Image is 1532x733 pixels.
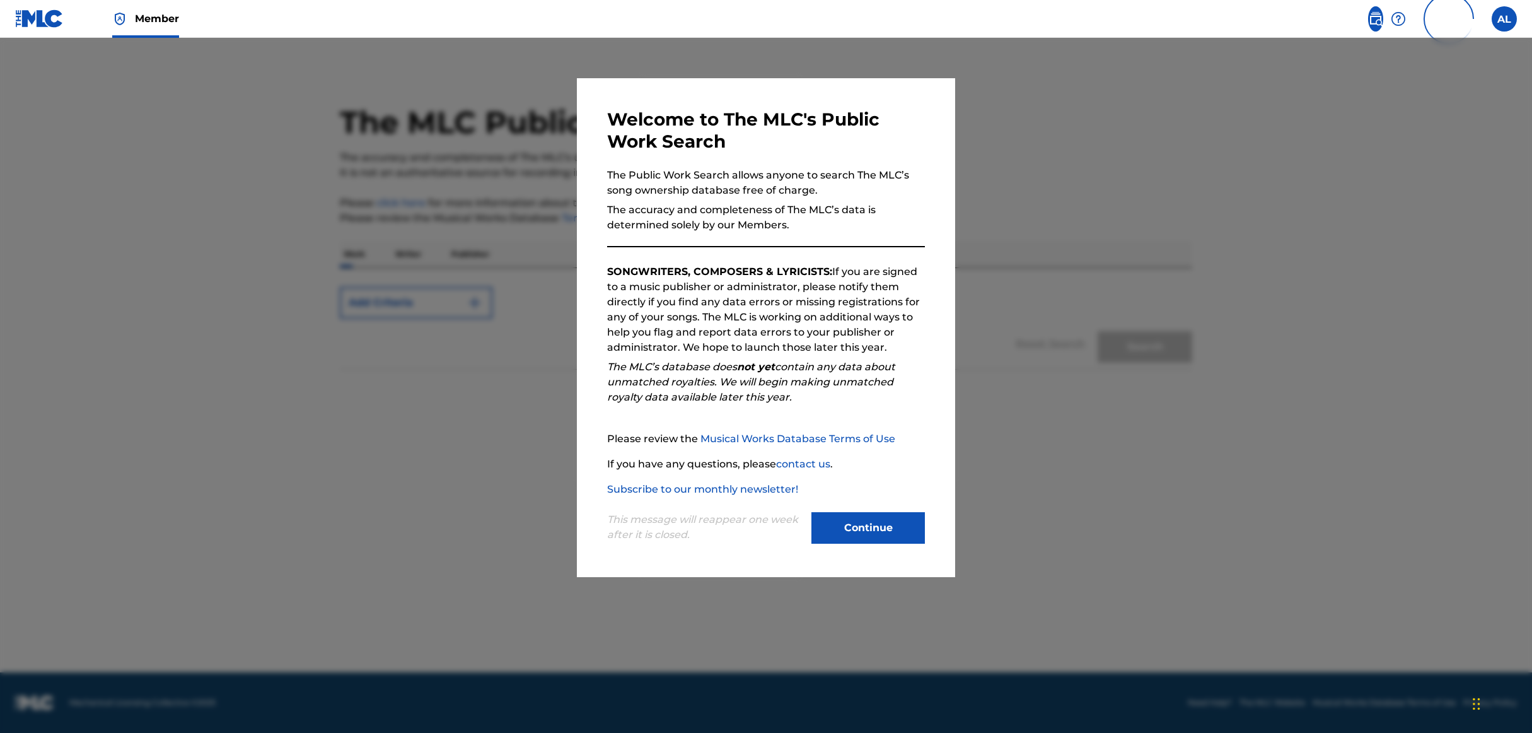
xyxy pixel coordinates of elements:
p: If you have any questions, please . [607,457,925,472]
p: This message will reappear one week after it is closed. [607,512,804,542]
h3: Welcome to The MLC's Public Work Search [607,108,925,153]
iframe: Chat Widget [1469,672,1532,733]
img: search [1368,11,1383,26]
a: Public Search [1368,6,1383,32]
button: Continue [811,512,925,544]
a: Musical Works Database Terms of Use [700,433,895,445]
div: Help [1391,6,1406,32]
img: Top Rightsholder [112,11,127,26]
div: User Menu [1492,6,1517,32]
strong: SONGWRITERS, COMPOSERS & LYRICISTS: [607,266,832,278]
span: Member [135,11,179,26]
img: MLC Logo [15,9,64,28]
img: help [1391,11,1406,26]
p: The accuracy and completeness of The MLC’s data is determined solely by our Members. [607,202,925,233]
p: If you are signed to a music publisher or administrator, please notify them directly if you find ... [607,264,925,355]
a: Subscribe to our monthly newsletter! [607,483,798,495]
em: The MLC’s database does contain any data about unmatched royalties. We will begin making unmatche... [607,361,895,403]
p: Please review the [607,431,925,447]
strong: not yet [737,361,775,373]
p: The Public Work Search allows anyone to search The MLC’s song ownership database free of charge. [607,168,925,198]
div: Drag [1473,685,1480,723]
a: contact us [776,458,830,470]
